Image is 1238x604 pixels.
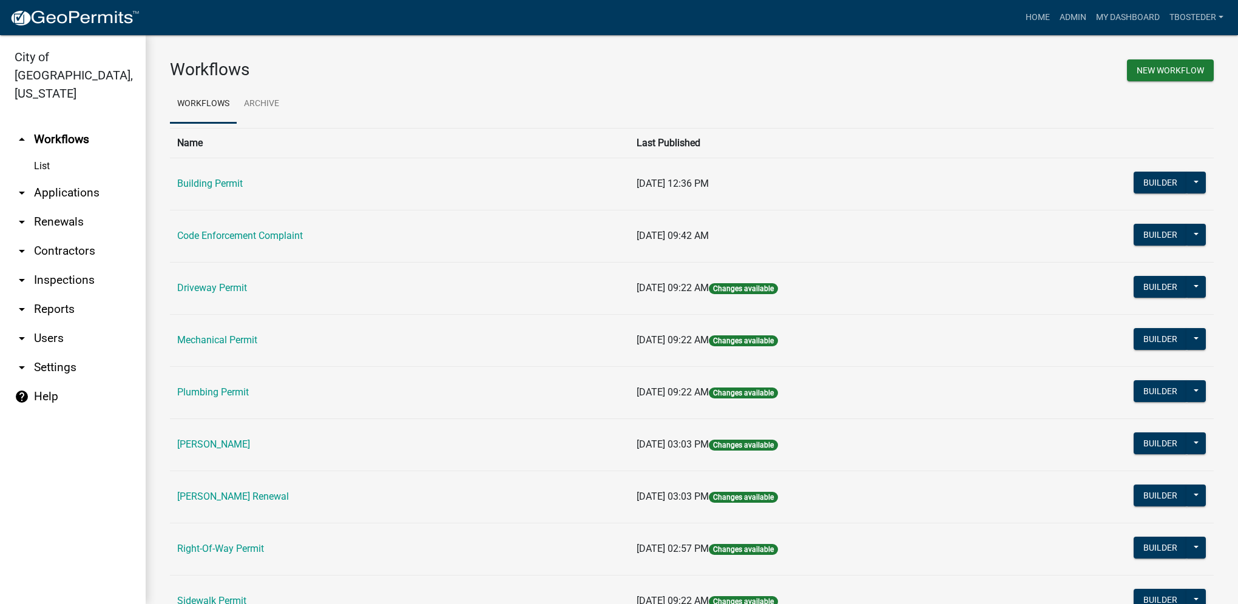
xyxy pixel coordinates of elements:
button: Builder [1134,172,1187,193]
i: arrow_drop_down [15,186,29,200]
span: Changes available [709,388,778,398]
a: Plumbing Permit [177,386,249,398]
span: [DATE] 09:22 AM [637,282,709,294]
a: Admin [1055,6,1091,29]
span: [DATE] 02:57 PM [637,543,709,554]
a: Right-Of-Way Permit [177,543,264,554]
span: [DATE] 03:03 PM [637,438,709,450]
span: [DATE] 12:36 PM [637,178,709,189]
span: [DATE] 09:22 AM [637,334,709,346]
a: My Dashboard [1091,6,1165,29]
span: [DATE] 03:03 PM [637,491,709,502]
h3: Workflows [170,59,683,80]
a: Home [1021,6,1055,29]
span: Changes available [709,283,778,294]
span: [DATE] 09:22 AM [637,386,709,398]
span: Changes available [709,335,778,346]
span: [DATE] 09:42 AM [637,230,709,241]
span: Changes available [709,492,778,503]
button: Builder [1134,432,1187,454]
a: Archive [237,85,286,124]
a: Workflows [170,85,237,124]
i: arrow_drop_down [15,331,29,346]
i: arrow_drop_down [15,302,29,317]
i: arrow_drop_up [15,132,29,147]
a: Code Enforcement Complaint [177,230,303,241]
i: arrow_drop_down [15,273,29,287]
span: Changes available [709,544,778,555]
i: arrow_drop_down [15,360,29,375]
button: Builder [1134,380,1187,402]
a: Mechanical Permit [177,334,257,346]
a: Building Permit [177,178,243,189]
button: Builder [1134,224,1187,246]
i: arrow_drop_down [15,244,29,258]
i: arrow_drop_down [15,215,29,229]
button: Builder [1134,485,1187,506]
a: [PERSON_NAME] [177,438,250,450]
a: [PERSON_NAME] Renewal [177,491,289,502]
th: Last Published [629,128,1003,158]
button: Builder [1134,328,1187,350]
button: New Workflow [1127,59,1214,81]
i: help [15,389,29,404]
span: Changes available [709,440,778,451]
button: Builder [1134,276,1187,298]
th: Name [170,128,629,158]
a: tbosteder [1165,6,1228,29]
a: Driveway Permit [177,282,247,294]
button: Builder [1134,537,1187,559]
